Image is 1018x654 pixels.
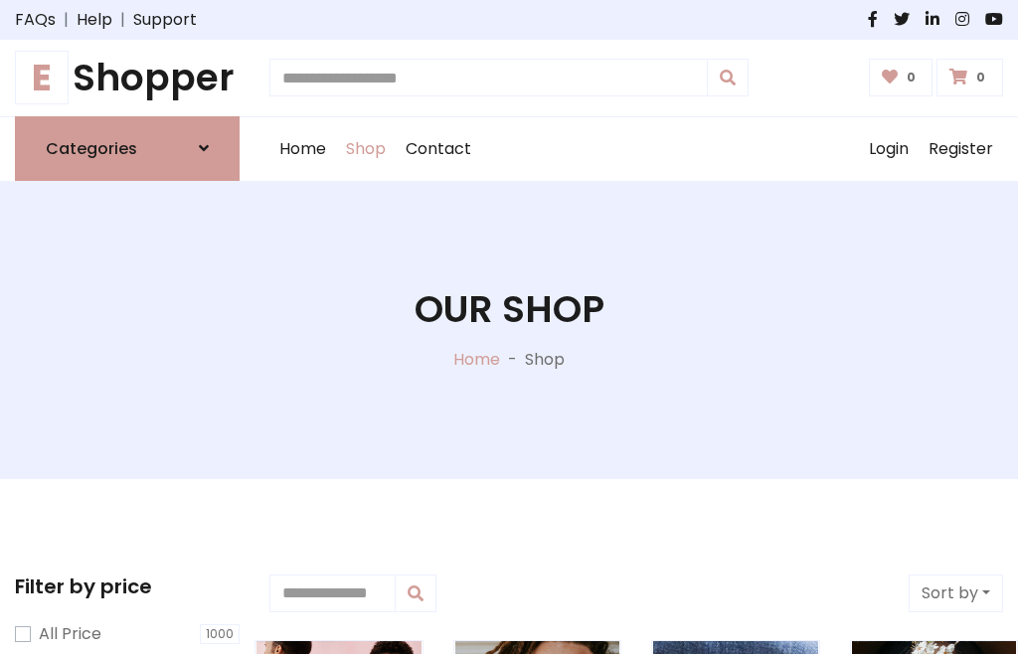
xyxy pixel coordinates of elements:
[936,59,1003,96] a: 0
[909,574,1003,612] button: Sort by
[971,69,990,86] span: 0
[15,56,240,100] a: EShopper
[56,8,77,32] span: |
[133,8,197,32] a: Support
[500,348,525,372] p: -
[77,8,112,32] a: Help
[396,117,481,181] a: Contact
[112,8,133,32] span: |
[39,622,101,646] label: All Price
[869,59,933,96] a: 0
[919,117,1003,181] a: Register
[453,348,500,371] a: Home
[415,287,604,332] h1: Our Shop
[269,117,336,181] a: Home
[902,69,921,86] span: 0
[336,117,396,181] a: Shop
[15,116,240,181] a: Categories
[525,348,565,372] p: Shop
[46,139,137,158] h6: Categories
[15,56,240,100] h1: Shopper
[15,574,240,598] h5: Filter by price
[15,8,56,32] a: FAQs
[200,624,240,644] span: 1000
[859,117,919,181] a: Login
[15,51,69,104] span: E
